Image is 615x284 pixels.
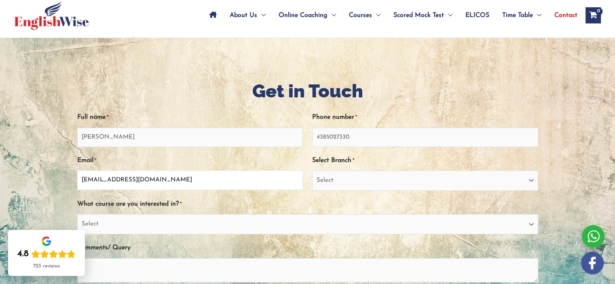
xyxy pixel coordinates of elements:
[17,248,29,260] div: 4.8
[342,1,387,29] a: CoursesMenu Toggle
[77,111,108,124] label: Full name
[77,198,182,211] label: What course are you interested in?
[223,1,272,29] a: About UsMenu Toggle
[533,1,541,29] span: Menu Toggle
[312,154,354,167] label: Select Branch
[77,154,96,167] label: Email
[581,252,604,274] img: white-facebook.png
[14,1,89,30] img: cropped-ew-logo
[17,248,76,260] div: Rating: 4.8 out of 5
[230,1,257,29] span: About Us
[372,1,380,29] span: Menu Toggle
[496,1,548,29] a: Time TableMenu Toggle
[279,1,328,29] span: Online Coaching
[203,1,577,29] nav: Site Navigation: Main Menu
[393,1,444,29] span: Scored Mock Test
[585,7,601,23] a: View Shopping Cart, empty
[77,78,538,104] h1: Get in Touch
[387,1,459,29] a: Scored Mock TestMenu Toggle
[548,1,577,29] a: Contact
[465,1,489,29] span: ELICOS
[554,1,577,29] span: Contact
[272,1,342,29] a: Online CoachingMenu Toggle
[459,1,496,29] a: ELICOS
[502,1,533,29] span: Time Table
[444,1,452,29] span: Menu Toggle
[77,241,131,255] label: Comments/ Query
[349,1,372,29] span: Courses
[328,1,336,29] span: Menu Toggle
[33,263,60,269] div: 723 reviews
[312,111,357,124] label: Phone number
[257,1,266,29] span: Menu Toggle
